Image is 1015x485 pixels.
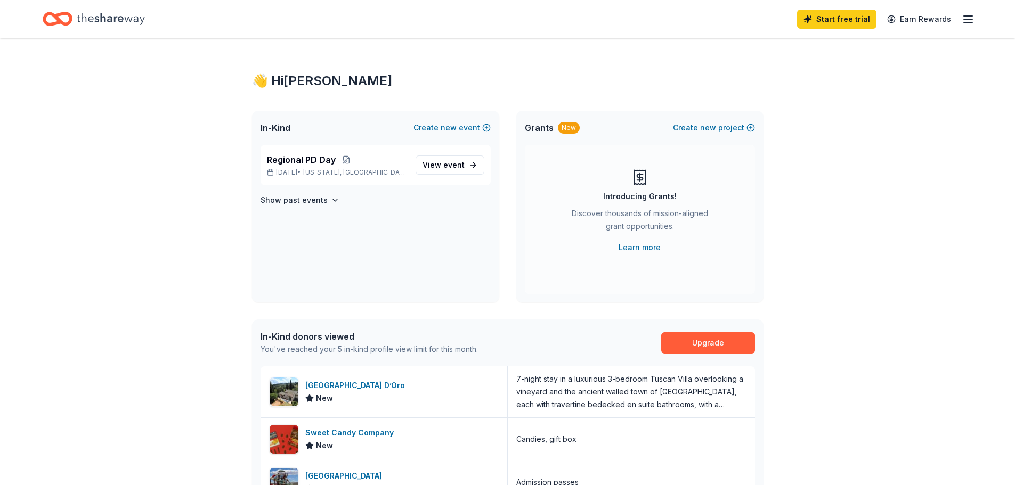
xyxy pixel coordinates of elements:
[305,470,386,482] div: [GEOGRAPHIC_DATA]
[700,121,716,134] span: new
[673,121,755,134] button: Createnewproject
[603,190,677,203] div: Introducing Grants!
[270,425,298,454] img: Image for Sweet Candy Company
[567,207,712,237] div: Discover thousands of mission-aligned grant opportunities.
[303,168,407,177] span: [US_STATE], [GEOGRAPHIC_DATA]
[267,168,407,177] p: [DATE] •
[441,121,457,134] span: new
[267,153,336,166] span: Regional PD Day
[516,373,746,411] div: 7-night stay in a luxurious 3-bedroom Tuscan Villa overlooking a vineyard and the ancient walled ...
[261,343,478,356] div: You've reached your 5 in-kind profile view limit for this month.
[516,433,576,446] div: Candies, gift box
[797,10,876,29] a: Start free trial
[661,332,755,354] a: Upgrade
[261,194,328,207] h4: Show past events
[270,377,298,406] img: Image for Villa Sogni D’Oro
[305,426,398,439] div: Sweet Candy Company
[305,379,409,392] div: [GEOGRAPHIC_DATA] D’Oro
[261,330,478,343] div: In-Kind donors viewed
[416,155,484,175] a: View event
[316,439,333,452] span: New
[413,121,491,134] button: Createnewevent
[619,241,661,254] a: Learn more
[881,10,957,29] a: Earn Rewards
[252,72,764,89] div: 👋 Hi [PERSON_NAME]
[558,122,580,134] div: New
[525,121,554,134] span: Grants
[261,121,290,134] span: In-Kind
[43,6,145,31] a: Home
[423,159,465,171] span: View
[316,392,333,405] span: New
[443,160,465,169] span: event
[261,194,339,207] button: Show past events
